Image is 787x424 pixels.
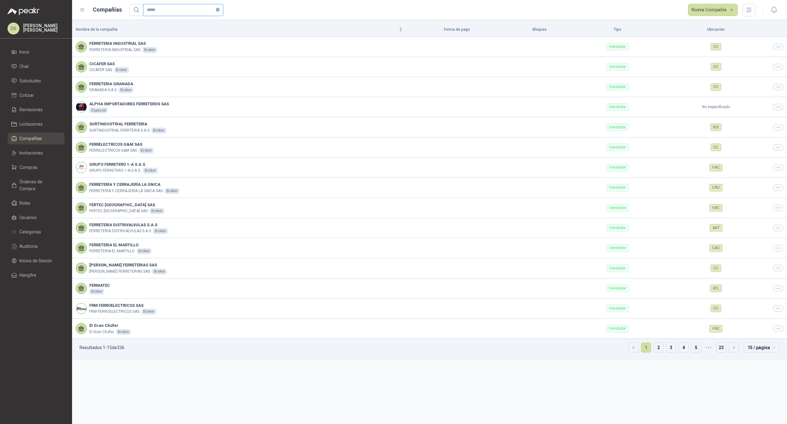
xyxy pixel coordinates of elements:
span: Cotizar [19,92,34,99]
th: Tipo [572,23,663,37]
div: Broker [164,188,180,194]
div: Broker [137,248,152,254]
div: Vendedor [606,123,629,131]
p: SURTINDUSTRIAL FERRTERIA S.A.S [89,128,149,133]
div: Vendedor [606,83,629,91]
li: 1 [641,343,651,353]
div: Vendedor [606,144,629,151]
span: Invitaciones [19,149,43,156]
img: Company Logo [76,162,86,173]
li: 5 páginas siguientes [704,343,714,353]
p: No especificado [666,104,765,110]
p: GRANADA S.A.S [89,87,117,93]
span: left [632,346,635,349]
span: 15 / página [748,343,776,352]
div: Broker [118,87,133,93]
img: Company Logo [76,102,86,112]
span: Solicitudes [19,77,41,84]
div: Broker [152,269,167,275]
p: El Gran Chofer [89,329,114,335]
li: Página siguiente [729,343,739,353]
span: close-circle [216,7,220,13]
div: Broker [141,309,156,315]
span: Remisiones [19,106,43,113]
b: FERMATEC [89,282,110,289]
p: GRUPO FERRETERO 1-A S.A.S. [89,168,141,174]
a: 1 [641,343,651,352]
button: Nueva Compañía [688,4,738,16]
b: FERRELECTRICOS G&M SAS [89,141,154,148]
div: DC [711,83,721,91]
div: Broker [89,289,104,295]
div: Broker [153,228,168,234]
div: CAU [709,184,722,191]
div: DC [711,305,721,312]
span: Inicios de Sesión [19,257,52,264]
a: Inicios de Sesión [8,255,65,267]
div: VAC [709,164,722,171]
b: SURTINDUSTRIAL FERRETERIA [89,121,166,127]
b: FERRETERIA EL MARTILLO [89,242,152,248]
div: Especial [89,107,108,113]
p: FERRETERIA DISTRIVALVULAS S.A.S [89,228,151,234]
li: Página anterior [628,343,638,353]
p: FERTEC [GEOGRAPHIC_DATA] SAS [89,208,148,214]
span: Licitaciones [19,121,43,128]
b: GRUPO FERRETERO 1-A S.A.S. [89,161,158,168]
a: Órdenes de Compra [8,176,65,195]
div: Broker [116,329,131,335]
div: Vendedor [606,164,629,171]
span: Inicio [19,49,29,55]
div: Vendedor [606,204,629,212]
th: Ubicación [663,23,769,37]
div: Vendedor [606,244,629,252]
th: Forma de pago [406,23,507,37]
div: VAC [709,325,722,332]
a: Hangfire [8,269,65,281]
span: Chat [19,63,29,70]
div: Vendedor [606,305,629,312]
p: [PERSON_NAME] FERRETERIAS SAS [89,269,150,275]
a: Categorías [8,226,65,238]
b: FERRETERIA DISTRIVALVULAS S.A.S [89,222,168,228]
a: Remisiones [8,104,65,116]
img: Logo peakr [8,8,39,15]
a: Roles [8,197,65,209]
a: Inicio [8,46,65,58]
div: Broker [139,148,154,154]
b: FERRETERIA GRANADA [89,81,133,87]
div: CAU [709,244,722,252]
div: DC [711,144,721,151]
li: 3 [666,343,676,353]
div: Broker [142,47,157,53]
b: FERTEC [GEOGRAPHIC_DATA] SAS [89,202,164,208]
li: 4 [679,343,689,353]
div: Vendedor [606,103,629,111]
span: Categorías [19,228,41,235]
p: Resultados: 1 - 15 de 336 [80,345,124,350]
a: Cotizar [8,89,65,101]
button: right [729,343,738,352]
div: Broker [149,208,164,214]
span: Hangfire [19,272,36,279]
a: 3 [666,343,676,352]
div: Vendedor [606,184,629,191]
div: ATL [710,285,722,292]
b: ALPHA IMPORTADORES FERRETEROS SAS [89,101,169,107]
b: [PERSON_NAME] FERRETERIAS SAS [89,262,167,268]
div: DC [711,264,721,272]
p: FERRETERÍA Y CERRAJERÍA LA ÚNICA SAS [89,188,163,194]
span: right [732,346,736,349]
a: Compañías [8,133,65,144]
div: ANT [710,224,722,232]
div: DC [711,63,721,71]
b: FERRETERÍA Y CERRAJERÍA LA ÚNICA [89,181,180,188]
img: Company Logo [76,303,86,314]
a: Compras [8,161,65,173]
p: FERRELECTRICOS G&M SAS [89,148,137,154]
span: Compras [19,164,38,171]
p: CICAFER SAS [89,67,112,73]
b: FERRETERIA INDUSTRIAL SAS [89,40,157,47]
a: Licitaciones [8,118,65,130]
